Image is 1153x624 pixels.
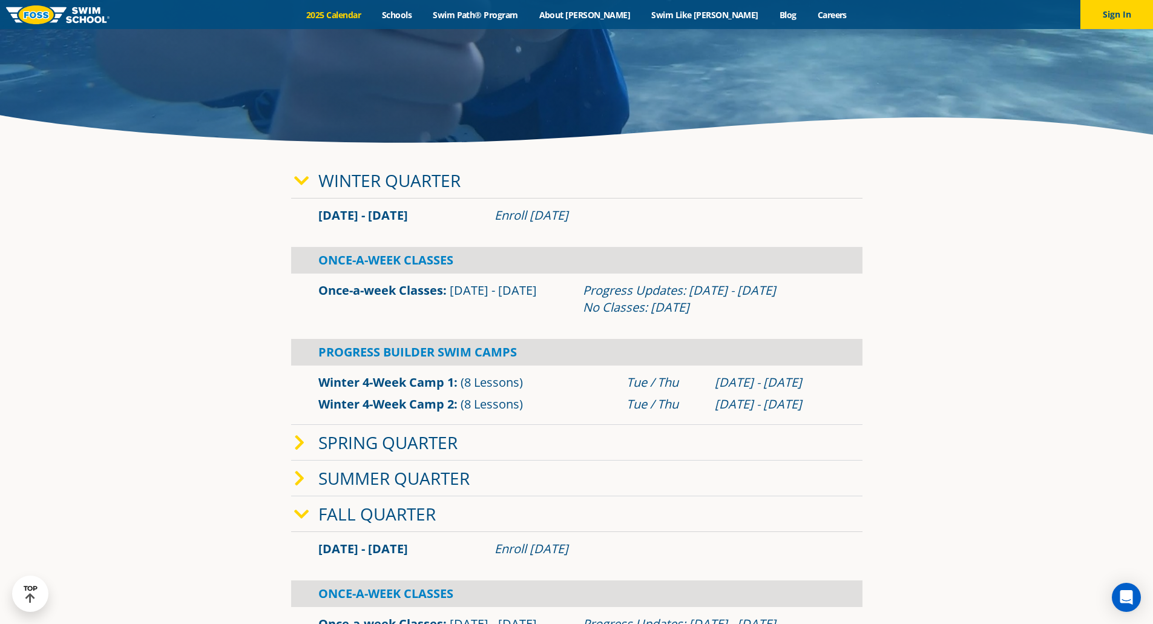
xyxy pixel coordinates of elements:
[318,282,443,298] a: Once-a-week Classes
[318,207,408,223] span: [DATE] - [DATE]
[318,502,436,525] a: Fall Quarter
[450,282,537,298] span: [DATE] - [DATE]
[318,467,470,490] a: Summer Quarter
[318,396,454,412] a: Winter 4-Week Camp 2
[318,540,408,557] span: [DATE] - [DATE]
[626,396,703,413] div: Tue / Thu
[318,374,454,390] a: Winter 4-Week Camp 1
[494,207,835,224] div: Enroll [DATE]
[641,9,769,21] a: Swim Like [PERSON_NAME]
[1112,583,1141,612] div: Open Intercom Messenger
[296,9,372,21] a: 2025 Calendar
[318,169,461,192] a: Winter Quarter
[494,540,835,557] div: Enroll [DATE]
[422,9,528,21] a: Swim Path® Program
[318,431,458,454] a: Spring Quarter
[769,9,807,21] a: Blog
[807,9,857,21] a: Careers
[24,585,38,603] div: TOP
[528,9,641,21] a: About [PERSON_NAME]
[461,374,523,390] span: (8 Lessons)
[291,580,862,607] div: Once-A-Week Classes
[291,339,862,366] div: Progress Builder Swim Camps
[626,374,703,391] div: Tue / Thu
[461,396,523,412] span: (8 Lessons)
[715,396,835,413] div: [DATE] - [DATE]
[372,9,422,21] a: Schools
[6,5,110,24] img: FOSS Swim School Logo
[715,374,835,391] div: [DATE] - [DATE]
[583,282,835,316] div: Progress Updates: [DATE] - [DATE] No Classes: [DATE]
[291,247,862,274] div: Once-A-Week Classes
